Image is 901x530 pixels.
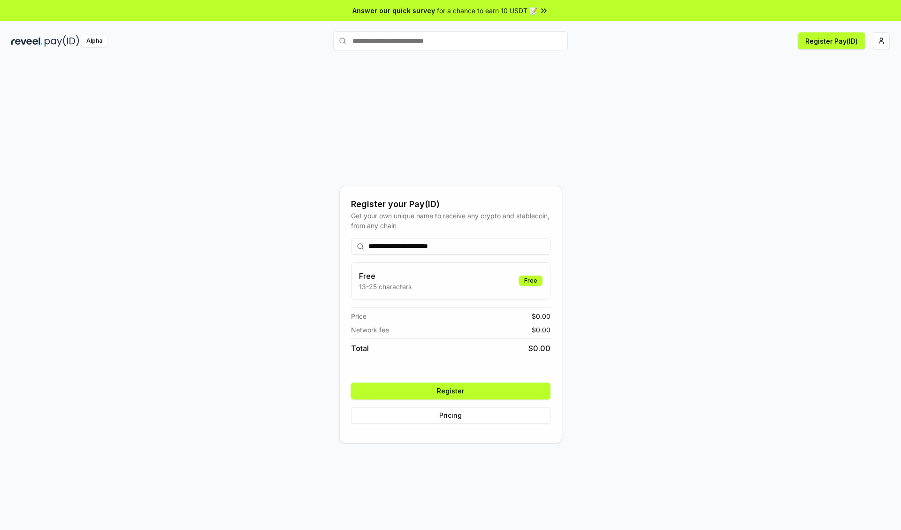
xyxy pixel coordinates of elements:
[45,35,79,47] img: pay_id
[798,32,865,49] button: Register Pay(ID)
[359,270,412,282] h3: Free
[532,325,550,335] span: $ 0.00
[351,311,367,321] span: Price
[519,276,542,286] div: Free
[351,343,369,354] span: Total
[359,282,412,292] p: 13-25 characters
[437,6,537,15] span: for a chance to earn 10 USDT 📝
[351,325,389,335] span: Network fee
[81,35,107,47] div: Alpha
[11,35,43,47] img: reveel_dark
[351,407,550,424] button: Pricing
[351,211,550,230] div: Get your own unique name to receive any crypto and stablecoin, from any chain
[352,6,435,15] span: Answer our quick survey
[351,198,550,211] div: Register your Pay(ID)
[351,383,550,399] button: Register
[528,343,550,354] span: $ 0.00
[532,311,550,321] span: $ 0.00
